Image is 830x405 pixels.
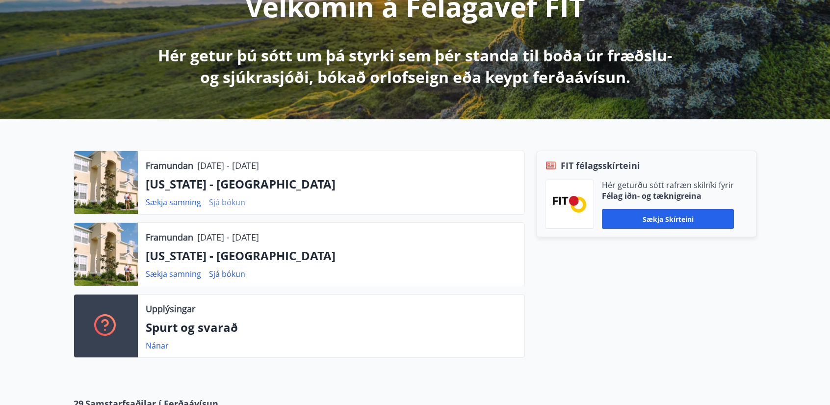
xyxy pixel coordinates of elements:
p: [US_STATE] - [GEOGRAPHIC_DATA] [146,176,517,192]
img: FPQVkF9lTnNbbaRSFyT17YYeljoOGk5m51IhT0bO.png [553,196,586,212]
a: Sækja samning [146,269,201,279]
a: Sjá bókun [209,269,245,279]
p: Spurt og svarað [146,319,517,336]
p: Upplýsingar [146,302,195,315]
p: [DATE] - [DATE] [197,159,259,172]
a: Sjá bókun [209,197,245,208]
p: [US_STATE] - [GEOGRAPHIC_DATA] [146,247,517,264]
p: Framundan [146,159,193,172]
p: Hér getur þú sótt um þá styrki sem þér standa til boða úr fræðslu- og sjúkrasjóði, bókað orlofsei... [156,45,674,88]
p: Framundan [146,231,193,243]
p: [DATE] - [DATE] [197,231,259,243]
a: Sækja samning [146,197,201,208]
p: Hér geturðu sótt rafræn skilríki fyrir [602,180,734,190]
p: Félag iðn- og tæknigreina [602,190,734,201]
button: Sækja skírteini [602,209,734,229]
a: Nánar [146,340,169,351]
span: FIT félagsskírteini [561,159,640,172]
